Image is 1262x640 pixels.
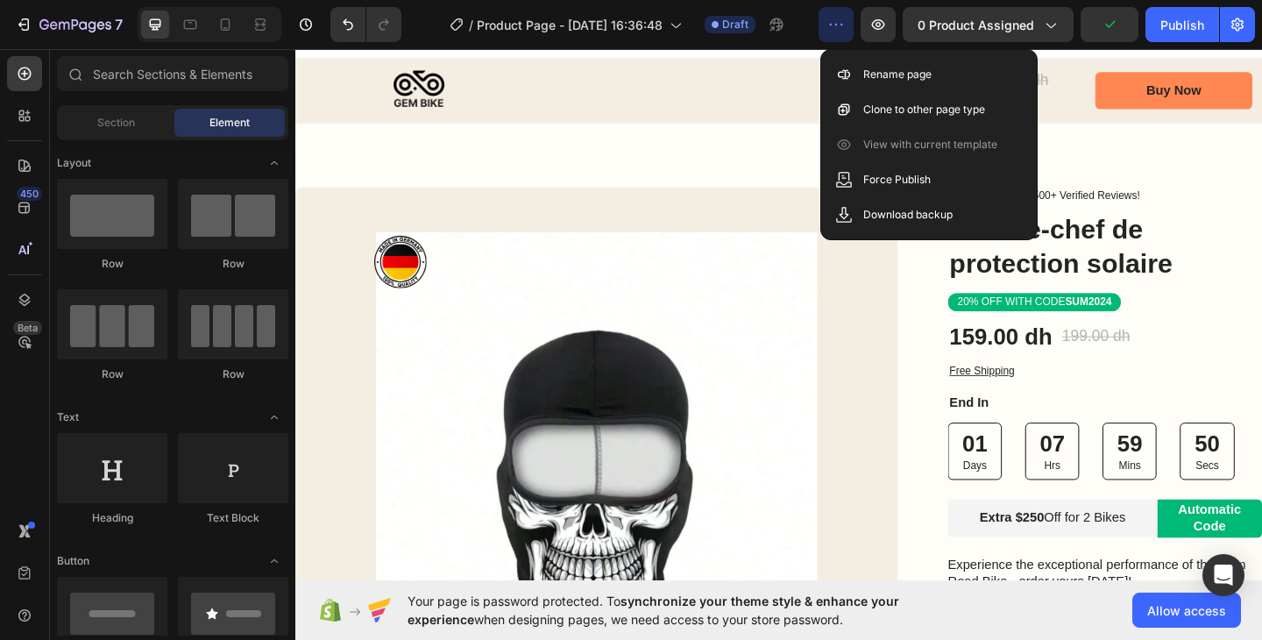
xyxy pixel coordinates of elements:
span: Toggle open [260,149,288,177]
p: 7 [115,14,123,35]
span: Toggle open [260,403,288,431]
span: Allow access [1147,601,1226,620]
div: 199.00 dh [833,303,911,329]
span: Element [209,115,250,131]
div: 07 [810,417,837,449]
p: Hrs [810,449,837,464]
div: 159.00 dh [710,299,826,334]
p: Clone to other page type [863,101,985,118]
div: Open Intercom Messenger [1202,554,1244,596]
span: / [469,16,473,34]
div: Buy Now [925,39,985,58]
span: Your page is password protected. To when designing pages, we need access to your store password. [408,592,968,629]
div: Text Block [178,510,288,526]
a: Buy Now [870,28,1041,69]
strong: Extra $250 [744,505,814,520]
button: Allow access [1132,593,1241,628]
img: gempages_432750572815254551-307c8c40-62cf-407b-a1f5-9317eebfc775.svg [86,206,143,263]
p: Experience the exceptional performance of the Gem Road Bike - order yours [DATE]! [710,556,1052,593]
p: Days [726,449,753,464]
span: synchronize your theme style & enhance your experience [408,594,899,627]
span: Button [57,553,89,569]
div: 450 [17,187,42,201]
span: Toggle open [260,547,288,575]
p: End In [712,379,1050,397]
p: Off for 2 Bikes [734,504,914,523]
div: Beta [13,321,42,335]
div: Row [57,366,167,382]
p: 20% OFF WITH CODE [720,271,888,286]
p: Secs [978,449,1005,464]
strong: SUM2024 [838,271,889,284]
input: Search Sections & Elements [57,56,288,91]
span: Section [97,115,135,131]
p: Mins [894,449,921,464]
iframe: Design area [295,46,1262,582]
button: 0 product assigned [903,7,1074,42]
div: Row [178,256,288,272]
div: Row [178,366,288,382]
div: Undo/Redo [330,7,401,42]
p: Free Shipping [712,346,1050,361]
p: View with current template [863,136,997,153]
div: 59 [894,417,921,449]
div: Row [57,256,167,272]
p: Automatic Code [951,495,1039,532]
div: Publish [1160,16,1204,34]
h1: Couvre-chef de protection solaire [710,179,1052,258]
div: 01 [726,417,753,449]
p: Download backup [863,206,953,224]
span: 0 product assigned [918,16,1034,34]
div: Heading [57,510,167,526]
span: Product Page - [DATE] 16:36:48 [477,16,663,34]
span: Layout [57,155,91,171]
button: 7 [7,7,131,42]
button: Publish [1145,7,1219,42]
p: Gem Road Bike [623,57,819,75]
div: 50 [978,417,1005,449]
p: Rename page [863,66,932,83]
span: Text [57,409,79,425]
p: 2,500+ Verified Reviews! [793,155,918,170]
span: Draft [722,17,748,32]
p: Force Publish [863,171,931,188]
